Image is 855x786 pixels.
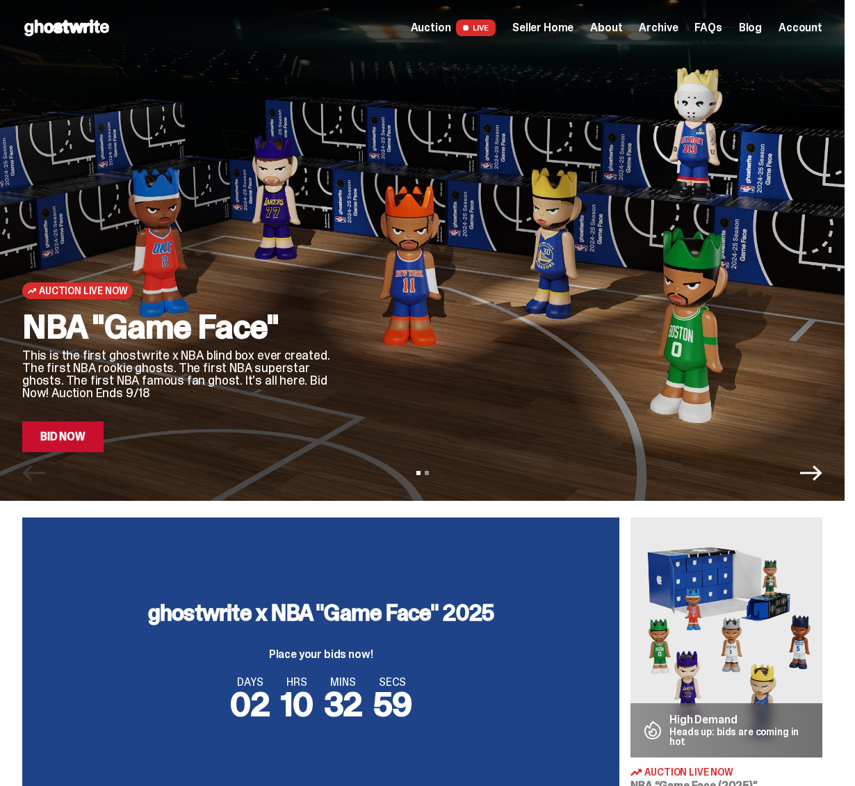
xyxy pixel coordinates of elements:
a: Account [779,22,822,33]
h3: ghostwrite x NBA "Game Face" 2025 [148,602,494,624]
p: Heads up: bids are coming in hot [669,727,811,746]
span: SECS [373,677,412,688]
button: View slide 1 [416,471,421,475]
span: 59 [373,682,412,726]
span: 02 [230,682,270,726]
a: Bid Now [22,422,104,452]
span: Auction Live Now [39,285,127,296]
a: Auction LIVE [411,19,496,36]
a: About [590,22,622,33]
p: Place your bids now! [148,649,494,660]
span: 32 [324,682,363,726]
p: High Demand [669,714,811,725]
span: LIVE [456,19,496,36]
span: Auction [411,22,451,33]
span: MINS [324,677,363,688]
button: View slide 2 [425,471,429,475]
span: 10 [281,682,313,726]
a: Archive [639,22,678,33]
a: FAQs [694,22,722,33]
span: HRS [281,677,313,688]
span: DAYS [230,677,270,688]
span: Auction Live Now [644,767,733,777]
img: Game Face (2025) [630,518,822,757]
button: Next [800,462,822,484]
a: Blog [739,22,762,33]
h2: NBA "Game Face" [22,310,346,344]
p: This is the first ghostwrite x NBA blind box ever created. The first NBA rookie ghosts. The first... [22,349,346,399]
a: Seller Home [512,22,573,33]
